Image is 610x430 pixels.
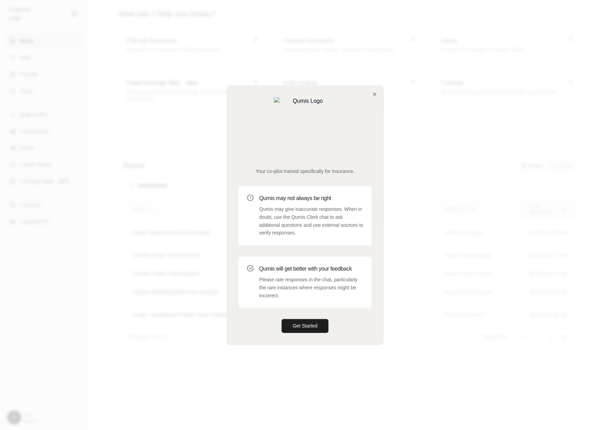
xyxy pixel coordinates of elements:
[259,265,364,273] h3: Qumis will get better with your feedback
[239,168,372,175] p: Your co-pilot trained specifically for insurance.
[282,319,329,333] button: Get Started
[274,97,336,159] img: Qumis Logo
[259,205,364,237] p: Qumis may give inaccurate responses. When in doubt, use the Qumis Clerk chat to ask additional qu...
[259,194,364,202] h3: Qumis may not always be right
[259,276,364,299] p: Please rate responses in the chat, particularly the rare instances where responses might be incor...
